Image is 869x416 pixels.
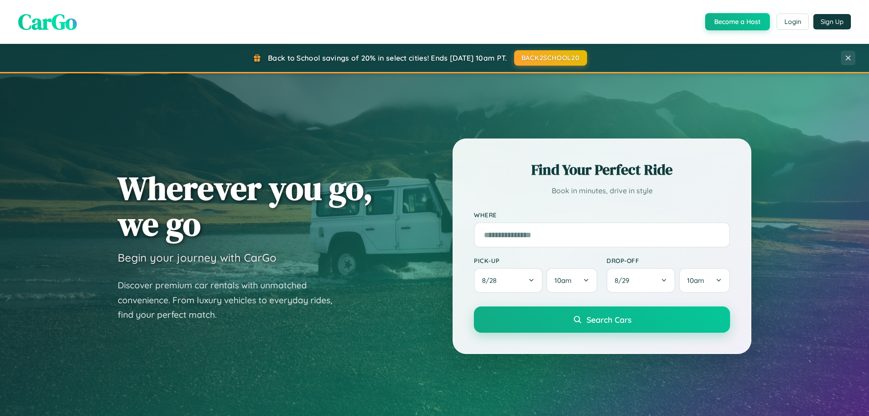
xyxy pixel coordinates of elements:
h2: Find Your Perfect Ride [474,160,730,180]
button: BACK2SCHOOL20 [514,50,587,66]
label: Drop-off [606,257,730,264]
p: Discover premium car rentals with unmatched convenience. From luxury vehicles to everyday rides, ... [118,278,344,322]
h3: Begin your journey with CarGo [118,251,277,264]
button: 8/29 [606,268,675,293]
p: Book in minutes, drive in style [474,184,730,197]
span: Search Cars [587,315,631,325]
button: 10am [546,268,597,293]
button: Become a Host [705,13,770,30]
h1: Wherever you go, we go [118,170,373,242]
span: 10am [554,276,572,285]
label: Where [474,211,730,219]
button: 8/28 [474,268,543,293]
span: Back to School savings of 20% in select cities! Ends [DATE] 10am PT. [268,53,507,62]
span: CarGo [18,7,77,37]
span: 10am [687,276,704,285]
button: Login [777,14,809,30]
button: Sign Up [813,14,851,29]
span: 8 / 29 [615,276,634,285]
label: Pick-up [474,257,597,264]
span: 8 / 28 [482,276,501,285]
button: Search Cars [474,306,730,333]
button: 10am [679,268,730,293]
